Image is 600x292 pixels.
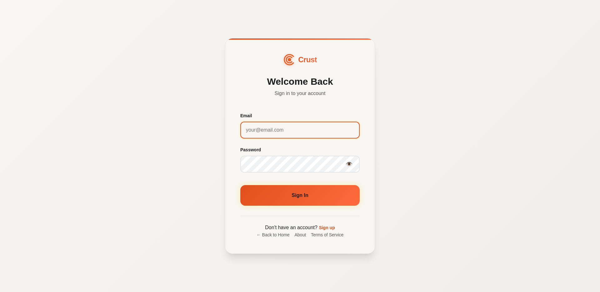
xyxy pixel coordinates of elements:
[240,146,360,153] label: Password
[343,159,355,170] button: Show password
[257,231,290,238] a: ← Back to Home
[298,54,317,66] span: Crust
[240,122,360,138] input: your@email.com
[311,231,343,238] a: Terms of Service
[319,225,335,230] a: Sign up
[294,231,306,238] a: About
[282,53,296,67] img: CrustAI
[240,185,360,206] button: Sign In
[240,90,360,97] p: Sign in to your account
[240,224,360,232] p: Don't have an account?
[240,76,360,87] h2: Welcome Back
[240,112,360,119] label: Email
